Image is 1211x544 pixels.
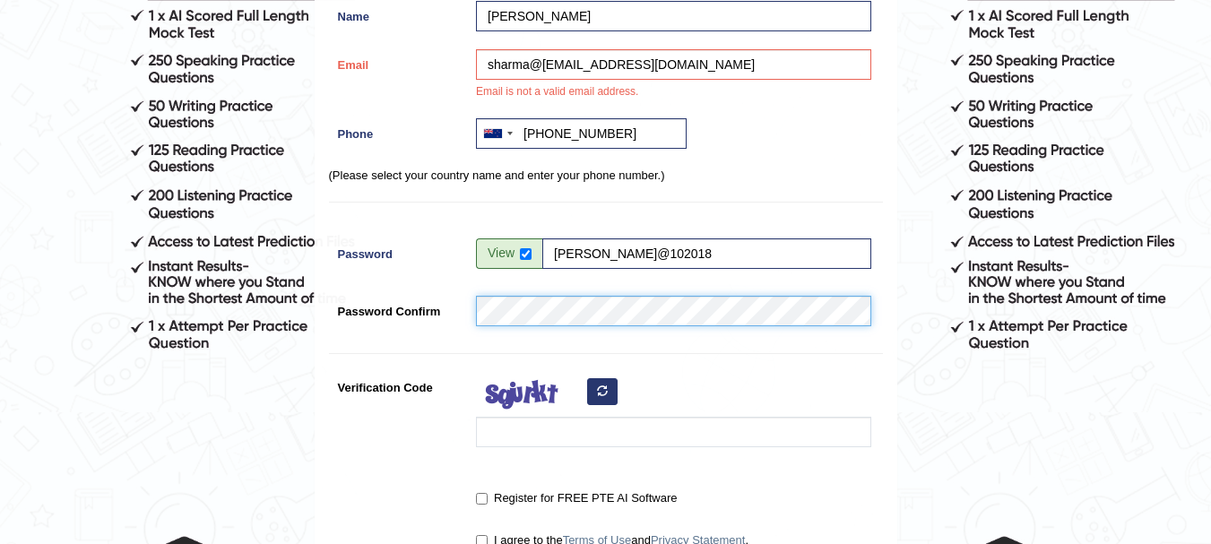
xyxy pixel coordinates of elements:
[329,167,883,184] p: (Please select your country name and enter your phone number.)
[476,118,687,149] input: +64 21 123 4567
[329,238,468,263] label: Password
[329,372,468,396] label: Verification Code
[329,49,468,73] label: Email
[477,119,518,148] div: New Zealand: +64
[329,1,468,25] label: Name
[329,118,468,142] label: Phone
[520,248,532,260] input: Show/Hide Password
[476,493,488,505] input: Register for FREE PTE AI Software
[329,296,468,320] label: Password Confirm
[476,489,677,507] label: Register for FREE PTE AI Software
